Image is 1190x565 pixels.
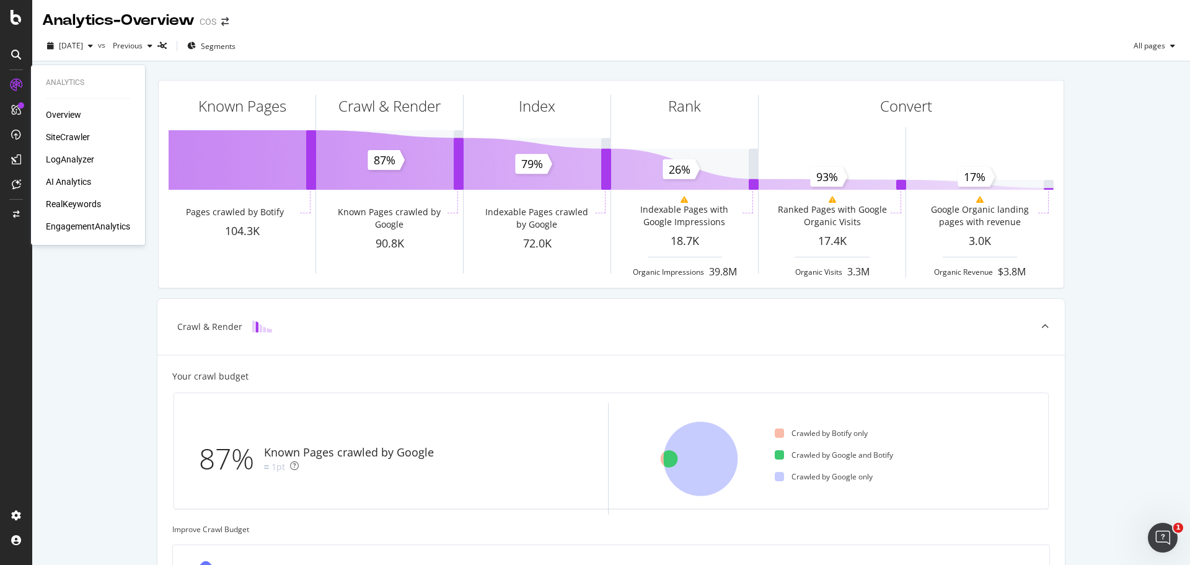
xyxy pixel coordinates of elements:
[709,265,737,279] div: 39.8M
[169,223,315,239] div: 104.3K
[775,471,873,482] div: Crawled by Google only
[252,321,272,332] img: block-icon
[338,96,441,117] div: Crawl & Render
[186,206,284,218] div: Pages crawled by Botify
[46,176,91,188] a: AI Analytics
[59,40,83,51] span: 2025 Oct. 11th
[1129,36,1180,56] button: All pages
[1173,523,1183,533] span: 1
[199,438,264,479] div: 87%
[1129,40,1165,51] span: All pages
[264,445,434,461] div: Known Pages crawled by Google
[611,233,758,249] div: 18.7K
[46,153,94,166] a: LogAnalyzer
[172,524,1050,535] div: Improve Crawl Budget
[668,96,701,117] div: Rank
[46,109,81,121] a: Overview
[42,10,195,31] div: Analytics - Overview
[481,206,592,231] div: Indexable Pages crawled by Google
[198,96,286,117] div: Known Pages
[221,17,229,26] div: arrow-right-arrow-left
[775,450,893,460] div: Crawled by Google and Botify
[46,131,90,143] a: SiteCrawler
[46,220,130,233] a: EngagementAnalytics
[519,96,555,117] div: Index
[200,16,216,28] div: COS
[628,203,739,228] div: Indexable Pages with Google Impressions
[108,36,157,56] button: Previous
[775,428,868,438] div: Crawled by Botify only
[46,78,130,88] div: Analytics
[464,236,610,252] div: 72.0K
[333,206,444,231] div: Known Pages crawled by Google
[98,40,108,50] span: vs
[271,461,285,473] div: 1pt
[42,36,98,56] button: [DATE]
[108,40,143,51] span: Previous
[264,465,269,469] img: Equal
[177,321,242,333] div: Crawl & Render
[633,267,704,277] div: Organic Impressions
[316,236,463,252] div: 90.8K
[201,41,236,51] span: Segments
[182,36,240,56] button: Segments
[1148,523,1178,553] iframe: Intercom live chat
[46,198,101,210] a: RealKeywords
[172,370,249,383] div: Your crawl budget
